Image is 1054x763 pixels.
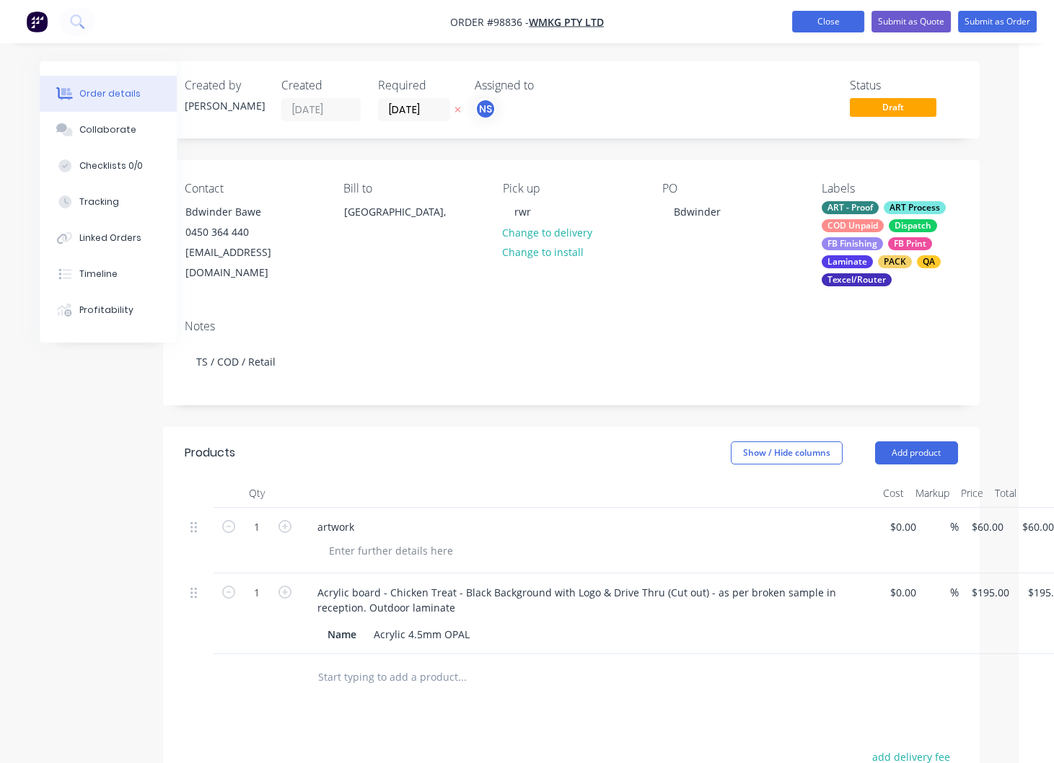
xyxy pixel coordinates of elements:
div: Price [955,479,989,508]
div: Order details [79,87,141,100]
div: Linked Orders [79,231,141,244]
button: Timeline [40,256,177,292]
button: Tracking [40,184,177,220]
div: Bdwinder Bawe0450 364 440[EMAIL_ADDRESS][DOMAIN_NAME] [173,201,317,283]
div: Dispatch [889,219,937,232]
div: Collaborate [79,123,136,136]
div: Total [989,479,1022,508]
div: [GEOGRAPHIC_DATA], [344,202,464,222]
div: FB Finishing [822,237,883,250]
button: Change to delivery [495,222,600,242]
div: rwr [503,201,543,222]
img: Factory [26,11,48,32]
span: % [950,584,959,601]
span: Draft [850,98,936,116]
button: Collaborate [40,112,177,148]
button: Checklists 0/0 [40,148,177,184]
button: Linked Orders [40,220,177,256]
div: [GEOGRAPHIC_DATA], [332,201,476,247]
div: PACK [878,255,912,268]
div: Products [185,444,235,462]
div: Bill to [343,182,480,195]
button: Order details [40,76,177,112]
div: Checklists 0/0 [79,159,143,172]
div: Name [322,624,362,645]
div: Contact [185,182,321,195]
div: 0450 364 440 [185,222,305,242]
button: Change to install [495,242,592,262]
div: FB Print [888,237,932,250]
div: [EMAIL_ADDRESS][DOMAIN_NAME] [185,242,305,283]
div: Qty [214,479,300,508]
button: Close [792,11,864,32]
div: TS / COD / Retail [185,340,958,384]
div: Timeline [79,268,118,281]
button: Profitability [40,292,177,328]
div: Acrylic 4.5mm OPAL [368,624,475,645]
button: Show / Hide columns [731,441,843,464]
div: Notes [185,319,958,333]
a: WMKG Pty Ltd [529,15,604,29]
button: Add product [875,441,958,464]
div: Texcel/Router [822,273,892,286]
div: QA [917,255,941,268]
div: Acrylic board - Chicken Treat - Black Background with Logo & Drive Thru (Cut out) - as per broken... [306,582,871,618]
div: Created [281,79,361,92]
div: Labels [822,182,958,195]
div: Profitability [79,304,133,317]
div: Bdwinder [662,201,732,222]
button: NS [475,98,496,120]
span: Order #98836 - [450,15,529,29]
button: Submit as Quote [871,11,951,32]
div: Assigned to [475,79,619,92]
div: [PERSON_NAME] [185,98,264,113]
div: Pick up [503,182,639,195]
div: COD Unpaid [822,219,884,232]
div: ART Process [884,201,946,214]
button: Submit as Order [958,11,1037,32]
input: Start typing to add a product... [317,663,606,692]
div: Cost [877,479,910,508]
div: Required [378,79,457,92]
div: Laminate [822,255,873,268]
span: % [950,519,959,535]
div: artwork [306,516,366,537]
div: Status [850,79,958,92]
div: ART - Proof [822,201,879,214]
div: Bdwinder Bawe [185,202,305,222]
div: PO [662,182,799,195]
div: Markup [910,479,955,508]
div: Tracking [79,195,119,208]
div: Created by [185,79,264,92]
